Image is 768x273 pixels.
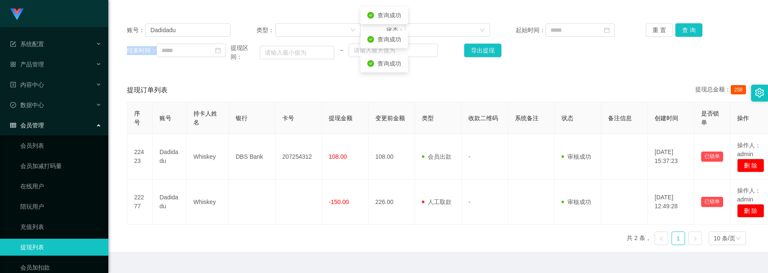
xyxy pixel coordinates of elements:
[737,204,764,218] button: 删 除
[369,179,415,225] td: 226.00
[377,12,401,19] span: 查询成功
[731,85,746,94] span: 258
[367,12,374,19] i: icon: check-circle
[675,23,702,37] button: 查 询
[737,187,761,203] span: 操作人：admin
[282,115,294,121] span: 卡号
[10,82,16,88] i: 图标: profile
[701,110,719,126] span: 是否锁单
[464,44,501,57] button: 导出提现
[516,26,545,35] span: 起始时间：
[648,179,694,225] td: [DATE] 12:49:28
[422,153,451,160] span: 会员出款
[468,199,471,205] span: -
[20,157,102,174] a: 会员加减打码量
[10,122,44,129] span: 会员管理
[655,115,678,121] span: 创建时间
[627,232,651,245] li: 共 2 条，
[659,236,664,241] i: 图标: left
[20,137,102,154] a: 会员列表
[367,60,374,67] i: icon: check-circle
[422,199,451,205] span: 人工取款
[260,46,334,59] input: 请输入最小值为
[127,26,145,35] span: 账号：
[10,102,16,108] i: 图标: check-circle-o
[377,60,401,67] span: 查询成功
[737,142,761,157] span: 操作人：admin
[20,239,102,256] a: 提现列表
[187,179,229,225] td: Whiskey
[127,179,153,225] td: 22277
[562,199,591,205] span: 审核成功
[562,153,591,160] span: 审核成功
[375,115,405,121] span: 变更前金额
[608,115,632,121] span: 备注信息
[737,115,749,121] span: 操作
[10,61,16,67] i: 图标: appstore-o
[334,46,349,55] span: ~
[701,152,723,162] button: 已锁单
[193,110,217,126] span: 持卡人姓名
[127,134,153,179] td: 22423
[714,232,735,245] div: 10 条/页
[10,61,44,68] span: 产品管理
[688,232,702,245] li: 下一页
[145,23,231,37] input: 请输入
[20,178,102,195] a: 在线用户
[672,232,685,245] a: 1
[229,134,275,179] td: DBS Bank
[701,197,723,207] button: 已锁单
[127,46,157,55] span: 结束时间：
[349,44,438,57] input: 请输入最大值为
[693,236,698,241] i: 图标: right
[648,134,694,179] td: [DATE] 15:37:23
[256,26,275,35] span: 类型：
[10,81,44,88] span: 内容中心
[10,8,24,20] img: logo.9652507e.png
[386,26,405,35] span: 状态：
[127,85,168,95] span: 提现订单列表
[10,122,16,128] i: 图标: table
[20,218,102,235] a: 充值列表
[369,134,415,179] td: 108.00
[468,115,498,121] span: 收款二维码
[153,179,187,225] td: Dadidadu
[231,44,260,61] span: 提现区间：
[377,36,401,43] span: 查询成功
[275,134,322,179] td: 207254312
[480,28,485,33] i: 图标: down
[367,36,374,43] i: icon: check-circle
[10,41,44,47] span: 系统配置
[153,134,187,179] td: Dadidadu
[20,198,102,215] a: 陪玩用户
[187,134,229,179] td: Whiskey
[672,232,685,245] li: 1
[10,41,16,47] i: 图标: form
[329,115,352,121] span: 提现金额
[134,110,140,126] span: 序号
[10,102,44,108] span: 数据中心
[329,153,347,160] span: 108.00
[160,115,171,121] span: 账号
[695,85,749,95] div: 提现总金额：
[468,153,471,160] span: -
[422,115,434,121] span: 类型
[646,23,673,37] button: 重 置
[236,115,248,121] span: 银行
[737,159,764,172] button: 删 除
[562,115,573,121] span: 状态
[655,232,668,245] li: 上一页
[604,27,610,33] i: 图标: calendar
[736,236,741,242] i: 图标: down
[329,199,349,205] span: -150.00
[350,28,355,33] i: 图标: down
[755,88,764,97] i: 图标: setting
[215,47,221,53] i: 图标: calendar
[515,115,539,121] span: 系统备注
